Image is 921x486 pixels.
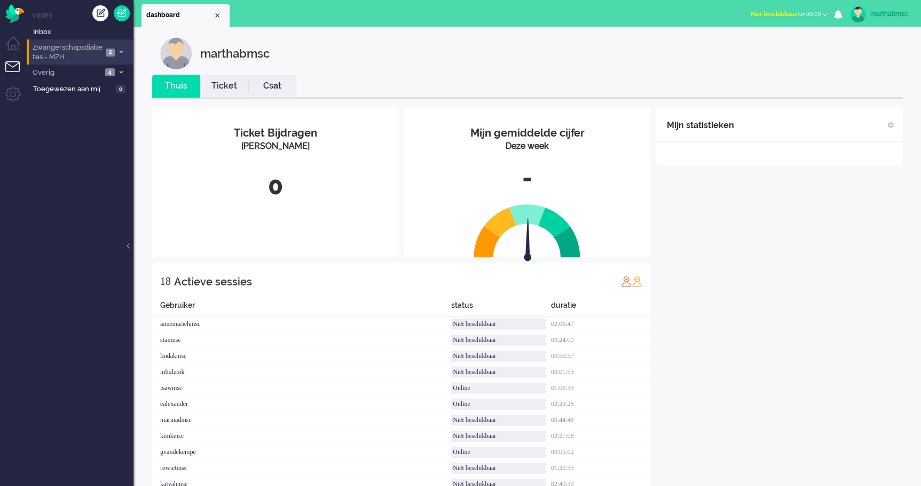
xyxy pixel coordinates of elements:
[451,383,546,394] div: Online
[92,5,108,21] div: Creëer ticket
[152,348,451,364] div: lindakmsc
[152,460,451,476] div: rowietmsc
[152,75,200,98] li: Thuis
[152,364,451,380] div: mhulzink
[32,11,133,20] li: Views
[31,68,102,78] span: Overig
[551,300,651,316] div: duratie
[551,332,651,348] div: 00:24:00
[744,3,834,27] li: Niet beschikbaarfor 00:00
[160,140,391,153] div: [PERSON_NAME]
[152,412,451,428] div: marinadmsc
[451,367,546,378] div: Niet beschikbaar
[551,380,651,396] div: 01:06:33
[5,36,29,60] li: Dashboard menu
[551,412,651,428] div: 00:44:48
[451,431,546,442] div: Niet beschikbaar
[152,444,451,460] div: gvandekempe
[474,204,580,258] img: semi_circle.svg
[412,161,643,196] div: -
[160,270,171,292] div: 18
[160,125,391,141] div: Ticket Bijdragen
[248,80,296,92] a: Csat
[141,4,230,27] li: Dashboard
[551,396,651,412] div: 02:29:26
[451,350,546,362] div: Niet beschikbaar
[152,428,451,444] div: kimkmsc
[451,399,546,410] div: Online
[751,10,821,18] span: for 00:00
[551,364,651,380] div: 00:01:53
[146,11,213,20] span: dashboard
[551,444,651,460] div: 00:05:02
[551,348,651,364] div: 00:50:37
[152,332,451,348] div: stanmsc
[152,300,451,316] div: Gebruiker
[105,68,115,76] span: 4
[412,140,643,153] div: Deze week
[451,334,546,346] div: Niet beschikbaar
[33,84,113,94] span: Toegewezen aan mij
[200,75,248,98] li: Ticket
[152,80,200,92] a: Thuis
[200,37,270,69] div: marthabmsc
[5,61,29,85] li: Tickets menu
[451,447,546,458] div: Online
[451,463,546,474] div: Niet beschikbaar
[5,7,24,15] a: Omnidesk
[551,428,651,444] div: 02:27:08
[213,11,222,20] div: Close tab
[33,27,133,37] span: Inbox
[850,6,866,22] img: avatar
[116,85,125,93] span: 0
[551,460,651,476] div: 01:20:33
[5,4,24,23] img: flow_omnibird.svg
[5,86,29,110] li: Admin menu
[31,43,103,62] span: Zwangerschapsdiabetes - MZH
[621,276,632,286] img: profile_red.svg
[412,125,643,141] div: Mijn gemiddelde cijfer
[106,49,115,57] span: 2
[551,316,651,332] div: 02:06:47
[666,115,734,136] div: Mijn statistieken
[152,396,451,412] div: ealexander
[152,380,451,396] div: isawmsc
[870,9,910,19] div: marthabmsc
[505,218,551,264] img: arrow.svg
[114,5,130,21] a: Quick Ticket
[632,276,642,286] img: profile_orange.svg
[744,6,834,22] button: Niet beschikbaarfor 00:00
[451,300,551,316] div: status
[152,316,451,332] div: annemariehmsc
[31,26,133,37] a: Inbox
[248,75,296,98] li: Csat
[31,83,133,94] a: Toegewezen aan mij 0
[200,80,248,92] a: Ticket
[848,6,910,22] a: marthabmsc
[160,37,192,69] img: customer.svg
[160,169,391,204] div: 0
[451,415,546,426] div: Niet beschikbaar
[174,271,252,292] div: Actieve sessies
[451,318,546,330] div: Niet beschikbaar
[751,10,797,18] span: Niet beschikbaar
